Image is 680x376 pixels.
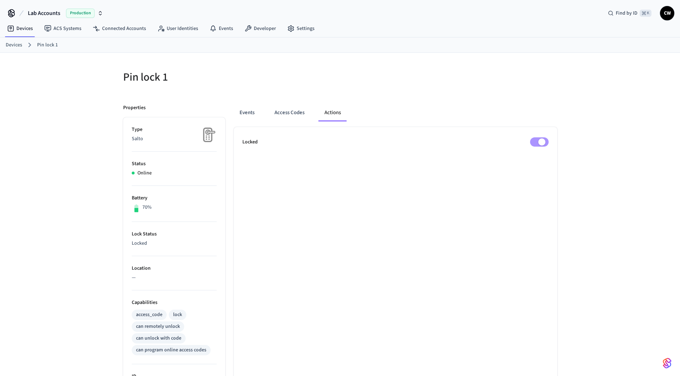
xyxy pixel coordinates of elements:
[123,104,146,112] p: Properties
[661,7,674,20] span: CW
[132,160,217,168] p: Status
[132,240,217,247] p: Locked
[132,126,217,133] p: Type
[234,104,260,121] button: Events
[319,104,347,121] button: Actions
[282,22,320,35] a: Settings
[66,9,95,18] span: Production
[204,22,239,35] a: Events
[602,7,657,20] div: Find by ID⌘ K
[660,6,674,20] button: CW
[640,10,651,17] span: ⌘ K
[136,346,206,354] div: can program online access codes
[6,41,22,49] a: Devices
[242,138,258,146] p: Locked
[1,22,39,35] a: Devices
[137,169,152,177] p: Online
[39,22,87,35] a: ACS Systems
[269,104,310,121] button: Access Codes
[663,357,671,369] img: SeamLogoGradient.69752ec5.svg
[234,104,557,121] div: ant example
[87,22,152,35] a: Connected Accounts
[136,323,180,330] div: can remotely unlock
[132,194,217,202] p: Battery
[132,265,217,272] p: Location
[136,335,181,342] div: can unlock with code
[152,22,204,35] a: User Identities
[132,274,217,281] p: —
[173,311,182,319] div: lock
[132,230,217,238] p: Lock Status
[142,204,152,211] p: 70%
[132,299,217,306] p: Capabilities
[123,70,336,85] h5: Pin lock 1
[28,9,60,17] span: Lab Accounts
[132,135,217,143] p: Salto
[239,22,282,35] a: Developer
[37,41,58,49] a: Pin lock 1
[616,10,638,17] span: Find by ID
[136,311,162,319] div: access_code
[199,126,217,144] img: Placeholder Lock Image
